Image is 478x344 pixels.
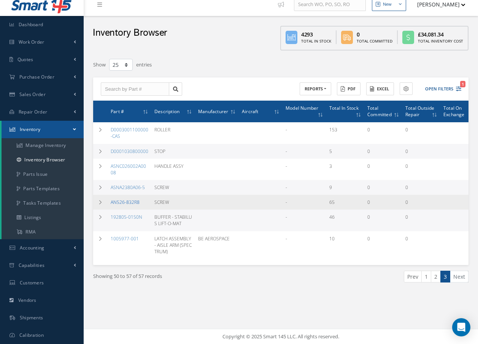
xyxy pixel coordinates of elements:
span: Shipments [20,314,43,321]
span: Total Committed [367,104,392,118]
div: Open Intercom Messenger [452,318,470,336]
td: 9 [326,180,364,195]
span: - [286,163,287,169]
span: Description [154,107,179,115]
div: Total Inventory Cost [418,38,463,44]
div: £34,081.34 [418,30,463,38]
td: 0 [364,144,402,159]
td: STOP [151,144,195,159]
a: 2 [431,271,441,282]
td: 153 [326,122,364,144]
span: Inventory [20,126,41,133]
button: Open Filters1 [418,83,461,95]
div: 0 [357,30,392,38]
td: 0 [402,159,440,180]
td: BE AEROSPACE [195,231,239,259]
span: Sales Order [19,91,46,98]
td: 0 [402,122,440,144]
input: Search by Part # [101,82,169,96]
a: Parts Templates [2,181,84,196]
a: Listings [2,210,84,225]
td: HANDLE ASSY [151,159,195,180]
div: Total Committed [357,38,392,44]
td: SCREW [151,195,195,210]
a: D0003001100000-CAS [111,126,148,139]
td: 46 [326,210,364,231]
span: Aircraft [242,107,259,115]
span: - [286,235,287,242]
a: 1 [421,271,431,282]
span: - [286,184,287,191]
a: D0001030800000 [111,148,148,155]
span: Total In Stock [329,104,359,111]
td: 0 [364,210,402,231]
a: ASNC026002A0008 [111,163,146,176]
div: Copyright © 2025 Smart 145 LLC. All rights reserved. [91,333,470,341]
a: 1005977-001 [111,235,139,242]
div: New [383,1,392,8]
td: LATCH ASSEMBLY - AISLE ARM (SPECTRUM) [151,231,195,259]
a: ASNA2380A06-5 [111,184,145,191]
a: AN526-832R8 [111,199,140,205]
td: 0 [402,180,440,195]
td: 0 [402,144,440,159]
td: 0 [364,231,402,259]
td: 0 [364,122,402,144]
td: 0 [364,159,402,180]
span: Customers [20,279,44,286]
span: Dashboard [19,21,43,28]
span: Purchase Order [19,74,54,80]
span: Quotes [17,56,33,63]
h2: Inventory Browser [93,27,167,39]
td: 0 [364,195,402,210]
span: Work Order [19,39,44,45]
td: 5 [326,144,364,159]
button: REPORTS [300,82,331,96]
span: - [286,126,287,133]
td: 0 [364,180,402,195]
span: 1 [460,81,465,87]
span: Calibration [19,332,44,338]
td: ROLLER [151,122,195,144]
div: Total In Stock [301,38,331,44]
span: Total Outside Repair [405,104,435,118]
span: - [286,214,287,220]
td: 0 [402,231,440,259]
a: 3 [440,271,450,282]
a: Parts Issue [2,167,84,181]
a: Inventory [2,121,84,138]
label: Show [93,58,106,69]
td: 0 [402,195,440,210]
span: Repair Order [19,109,48,115]
span: Part # [111,107,124,115]
span: Vendors [18,297,37,303]
a: 192805-0150N [111,214,142,220]
td: 65 [326,195,364,210]
label: entries [136,58,152,69]
td: 10 [326,231,364,259]
a: Tasks Templates [2,196,84,210]
td: SCREW [151,180,195,195]
div: Showing 50 to 57 of 57 records [87,271,281,289]
a: Manage Inventory [2,138,84,153]
td: 0 [402,210,440,231]
span: - [286,148,287,155]
button: PDF [337,82,360,96]
td: 3 [326,159,364,180]
a: Inventory Browser [2,153,84,167]
a: Prev [404,271,422,282]
td: BUFFER - STABILUS LIFT-O-MAT [151,210,195,231]
a: RMA [2,225,84,239]
span: - [286,199,287,205]
div: 4293 [301,30,331,38]
span: Accounting [20,245,44,251]
button: Excel [366,82,394,96]
span: Capabilities [19,262,45,268]
span: Total On Exchange [443,104,465,118]
span: Manufacturer [198,107,228,115]
span: Model Number [286,104,318,111]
